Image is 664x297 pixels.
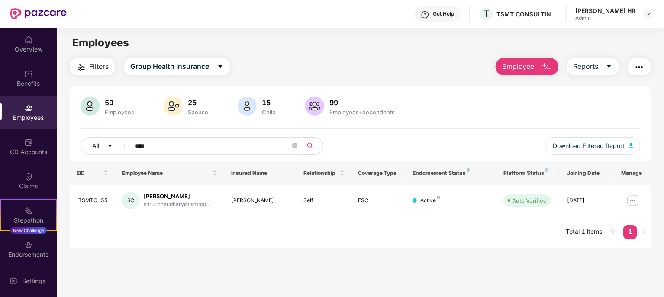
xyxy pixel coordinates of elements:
[496,58,558,75] button: Employee
[19,277,48,285] div: Settings
[24,241,33,249] img: svg+xml;base64,PHN2ZyBpZD0iRW5kb3JzZW1lbnRzIiB4bWxucz0iaHR0cDovL3d3dy53My5vcmcvMjAwMC9zdmciIHdpZH...
[260,109,277,116] div: Child
[24,70,33,78] img: svg+xml;base64,PHN2ZyBpZD0iQmVuZWZpdHMiIHhtbG5zPSJodHRwOi8vd3d3LnczLm9yZy8yMDAwL3N2ZyIgd2lkdGg9Ij...
[304,170,338,177] span: Relationship
[92,141,99,151] span: All
[641,229,647,234] span: right
[351,161,406,185] th: Coverage Type
[77,170,102,177] span: EID
[1,216,56,225] div: Stepathon
[144,192,210,200] div: [PERSON_NAME]
[413,170,490,177] div: Endorsement Status
[89,61,109,72] span: Filters
[24,207,33,215] img: svg+xml;base64,PHN2ZyB4bWxucz0iaHR0cDovL3d3dy53My5vcmcvMjAwMC9zdmciIHdpZHRoPSIyMSIgaGVpZ2h0PSIyMC...
[629,143,633,148] img: svg+xml;base64,PHN2ZyB4bWxucz0iaHR0cDovL3d3dy53My5vcmcvMjAwMC9zdmciIHhtbG5zOnhsaW5rPSJodHRwOi8vd3...
[420,197,440,205] div: Active
[144,200,210,209] div: shrutichaudhary@tsmtco...
[260,98,277,107] div: 15
[186,109,210,116] div: Spouse
[623,225,637,238] a: 1
[76,62,87,72] img: svg+xml;base64,PHN2ZyB4bWxucz0iaHR0cDovL3d3dy53My5vcmcvMjAwMC9zdmciIHdpZHRoPSIyNCIgaGVpZ2h0PSIyNC...
[24,104,33,113] img: svg+xml;base64,PHN2ZyBpZD0iRW1wbG95ZWVzIiB4bWxucz0iaHR0cDovL3d3dy53My5vcmcvMjAwMC9zdmciIHdpZHRoPS...
[567,58,619,75] button: Reportscaret-down
[566,225,603,239] li: Total 1 items
[575,6,635,15] div: [PERSON_NAME] HR
[122,170,211,177] span: Employee Name
[186,98,210,107] div: 25
[70,58,115,75] button: Filters
[545,168,548,172] img: svg+xml;base64,PHN2ZyB4bWxucz0iaHR0cDovL3d3dy53My5vcmcvMjAwMC9zdmciIHdpZHRoPSI4IiBoZWlnaHQ9IjgiIH...
[615,161,651,185] th: Manage
[437,196,440,199] img: svg+xml;base64,PHN2ZyB4bWxucz0iaHR0cDovL3d3dy53My5vcmcvMjAwMC9zdmciIHdpZHRoPSI4IiBoZWlnaHQ9IjgiIH...
[81,97,100,116] img: svg+xml;base64,PHN2ZyB4bWxucz0iaHR0cDovL3d3dy53My5vcmcvMjAwMC9zdmciIHhtbG5zOnhsaW5rPSJodHRwOi8vd3...
[328,109,396,116] div: Employees+dependents
[358,197,399,205] div: ESC
[637,225,651,239] li: Next Page
[70,161,115,185] th: EID
[78,197,108,205] div: TSMTC-55
[107,143,113,150] span: caret-down
[115,161,224,185] th: Employee Name
[553,141,625,151] span: Download Filtered Report
[103,98,136,107] div: 59
[292,142,297,150] span: close-circle
[297,161,351,185] th: Relationship
[575,15,635,22] div: Admin
[72,36,129,49] span: Employees
[305,97,324,116] img: svg+xml;base64,PHN2ZyB4bWxucz0iaHR0cDovL3d3dy53My5vcmcvMjAwMC9zdmciIHhtbG5zOnhsaW5rPSJodHRwOi8vd3...
[637,225,651,239] button: right
[483,9,489,19] span: T
[567,197,608,205] div: [DATE]
[103,109,136,116] div: Employees
[224,161,297,185] th: Insured Name
[546,137,640,155] button: Download Filtered Report
[10,227,47,234] div: New Challenge
[542,62,552,72] img: svg+xml;base64,PHN2ZyB4bWxucz0iaHR0cDovL3d3dy53My5vcmcvMjAwMC9zdmciIHhtbG5zOnhsaW5rPSJodHRwOi8vd3...
[302,137,323,155] button: search
[164,97,183,116] img: svg+xml;base64,PHN2ZyB4bWxucz0iaHR0cDovL3d3dy53My5vcmcvMjAwMC9zdmciIHhtbG5zOnhsaW5rPSJodHRwOi8vd3...
[606,63,612,71] span: caret-down
[496,10,557,18] div: TSMT CONSULTING PRIVATE LIMITED
[238,97,257,116] img: svg+xml;base64,PHN2ZyB4bWxucz0iaHR0cDovL3d3dy53My5vcmcvMjAwMC9zdmciIHhtbG5zOnhsaW5rPSJodHRwOi8vd3...
[292,143,297,148] span: close-circle
[81,137,133,155] button: Allcaret-down
[122,192,139,209] div: SC
[124,58,230,75] button: Group Health Insurancecaret-down
[9,277,18,285] img: svg+xml;base64,PHN2ZyBpZD0iU2V0dGluZy0yMHgyMCIgeG1sbnM9Imh0dHA6Ly93d3cudzMub3JnLzIwMDAvc3ZnIiB3aW...
[512,196,547,205] div: Auto Verified
[467,168,470,172] img: svg+xml;base64,PHN2ZyB4bWxucz0iaHR0cDovL3d3dy53My5vcmcvMjAwMC9zdmciIHdpZHRoPSI4IiBoZWlnaHQ9IjgiIH...
[130,61,209,72] span: Group Health Insurance
[24,36,33,44] img: svg+xml;base64,PHN2ZyBpZD0iSG9tZSIgeG1sbnM9Imh0dHA6Ly93d3cudzMub3JnLzIwMDAvc3ZnIiB3aWR0aD0iMjAiIG...
[421,10,429,19] img: svg+xml;base64,PHN2ZyBpZD0iSGVscC0zMngzMiIgeG1sbnM9Imh0dHA6Ly93d3cudzMub3JnLzIwMDAvc3ZnIiB3aWR0aD...
[610,229,616,234] span: left
[304,197,345,205] div: Self
[433,10,454,17] div: Get Help
[626,194,640,207] img: manageButton
[302,142,319,149] span: search
[24,138,33,147] img: svg+xml;base64,PHN2ZyBpZD0iQ0RfQWNjb3VudHMiIGRhdGEtbmFtZT0iQ0QgQWNjb3VudHMiIHhtbG5zPSJodHRwOi8vd3...
[606,225,620,239] li: Previous Page
[24,172,33,181] img: svg+xml;base64,PHN2ZyBpZD0iQ2xhaW0iIHhtbG5zPSJodHRwOi8vd3d3LnczLm9yZy8yMDAwL3N2ZyIgd2lkdGg9IjIwIi...
[10,8,67,19] img: New Pazcare Logo
[623,225,637,239] li: 1
[634,62,645,72] img: svg+xml;base64,PHN2ZyB4bWxucz0iaHR0cDovL3d3dy53My5vcmcvMjAwMC9zdmciIHdpZHRoPSIyNCIgaGVpZ2h0PSIyNC...
[217,63,224,71] span: caret-down
[328,98,396,107] div: 99
[503,170,553,177] div: Platform Status
[645,10,652,17] img: svg+xml;base64,PHN2ZyBpZD0iRHJvcGRvd24tMzJ4MzIiIHhtbG5zPSJodHRwOi8vd3d3LnczLm9yZy8yMDAwL3N2ZyIgd2...
[231,197,290,205] div: [PERSON_NAME]
[560,161,615,185] th: Joining Date
[574,61,599,72] span: Reports
[606,225,620,239] button: left
[502,61,535,72] span: Employee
